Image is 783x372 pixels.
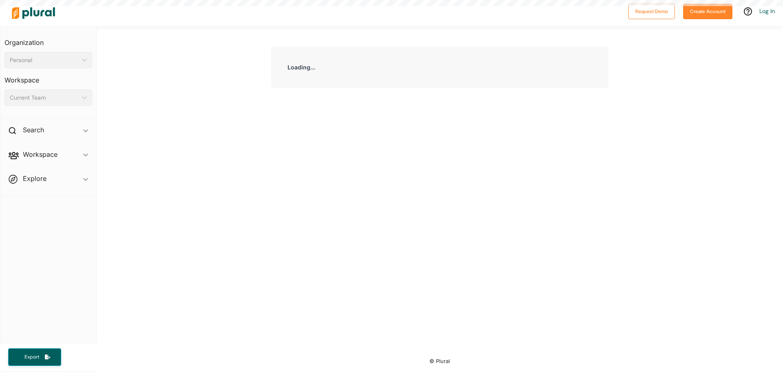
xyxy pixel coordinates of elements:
[8,348,61,366] button: Export
[10,94,79,102] div: Current Team
[271,47,608,88] div: Loading...
[683,7,732,15] a: Create Account
[23,125,44,134] h2: Search
[19,354,45,361] span: Export
[429,358,450,364] small: © Plural
[4,68,92,86] h3: Workspace
[628,4,675,19] button: Request Demo
[4,31,92,49] h3: Organization
[759,7,775,15] a: Log In
[628,7,675,15] a: Request Demo
[10,56,79,65] div: Personal
[683,4,732,19] button: Create Account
